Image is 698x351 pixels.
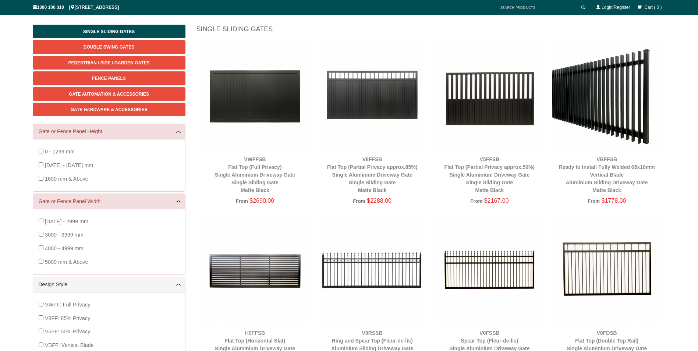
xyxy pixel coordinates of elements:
[470,198,482,204] span: From
[327,156,418,193] a: V8FFSBFlat Top (Partial Privacy approx.85%)Single Aluminium Driveway GateSingle Sliding GateMatte...
[33,56,185,70] a: Pedestrian / Side / Garden Gates
[83,29,135,34] span: Single Sliding Gates
[497,3,579,12] input: SEARCH PRODUCTS
[200,41,310,151] img: VWFFSB - Flat Top (Full Privacy) - Single Aluminium Driveway Gate - Single Sliding Gate - Matte B...
[39,128,180,135] a: Gate or Fence Panel Height
[644,5,662,10] span: Cart ( 0 )
[39,281,180,288] a: Design Style
[68,60,149,65] span: Pedestrian / Side / Garden Gates
[353,198,365,204] span: From
[45,232,84,238] span: 3000 - 3999 mm
[45,176,88,182] span: 1600 mm & Above
[45,342,94,348] span: VBFF: Vertical Blade
[551,154,698,325] iframe: LiveChat chat widget
[33,25,185,38] a: Single Sliding Gates
[33,71,185,85] a: Fence Panels
[200,215,310,325] img: H9FFSB - Flat Top (Horizontal Slat) - Single Aluminium Driveway Gate - Single Sliding Gate - Matt...
[484,198,509,204] span: $2167.00
[33,40,185,54] a: Double Swing Gates
[33,87,185,101] a: Gate Automation & Accessories
[33,103,185,116] a: Gate Hardware & Accessories
[435,41,545,151] img: V5FFSB - Flat Top (Partial Privacy approx.50%) - Single Aluminium Driveway Gate - Single Sliding ...
[84,45,134,50] span: Double Swing Gates
[33,5,119,10] span: 1300 100 310 | [STREET_ADDRESS]
[45,162,93,168] span: [DATE] - [DATE] mm
[249,198,274,204] span: $2690.00
[45,329,90,334] span: V5FF: 50% Privacy
[602,5,630,10] a: Login/Register
[196,25,666,38] h1: Single Sliding Gates
[92,76,126,81] span: Fence Panels
[45,245,84,251] span: 4000 - 4999 mm
[45,259,88,265] span: 5000 mm & Above
[215,156,295,193] a: VWFFSBFlat Top (Full Privacy)Single Aluminium Driveway GateSingle Sliding GateMatte Black
[71,107,148,112] span: Gate Hardware & Accessories
[435,215,545,325] img: V0FSSB - Spear Top (Fleur-de-lis) - Single Aluminium Driveway Gate - Single Sliding Gate - Matte ...
[69,92,149,97] span: Gate Automation & Accessories
[317,215,427,325] img: V0RSSB - Ring and Spear Top (Fleur-de-lis) - Aluminium Sliding Driveway Gate - Matte Black - Gate...
[367,198,391,204] span: $2288.00
[236,198,248,204] span: From
[317,41,427,151] img: V8FFSB - Flat Top (Partial Privacy approx.85%) - Single Aluminium Driveway Gate - Single Sliding ...
[39,198,180,205] a: Gate or Fence Panel Width
[45,149,75,155] span: 0 - 1299 mm
[552,41,662,151] img: VBFFSB - Ready to Install Fully Welded 65x16mm Vertical Blade - Aluminium Sliding Driveway Gate -...
[45,219,88,224] span: [DATE] - 2999 mm
[444,156,535,193] a: V5FFSBFlat Top (Partial Privacy approx.50%)Single Aluminium Driveway GateSingle Sliding GateMatte...
[45,315,90,321] span: V8FF: 85% Privacy
[45,302,90,308] span: VWFF: Full Privacy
